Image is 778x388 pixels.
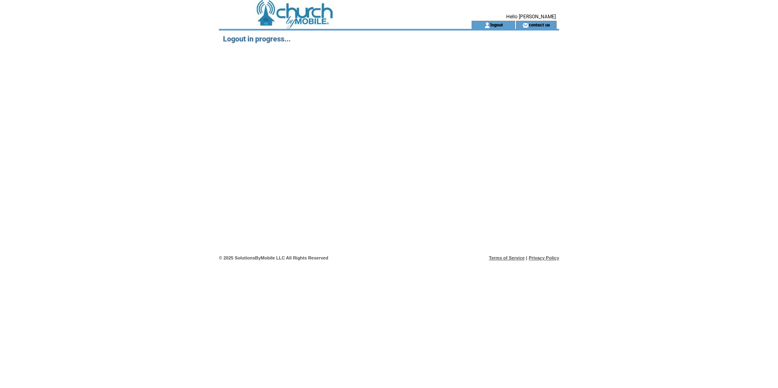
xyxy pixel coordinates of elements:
[529,255,559,260] a: Privacy Policy
[526,255,527,260] span: |
[506,14,556,20] span: Hello [PERSON_NAME]
[489,255,525,260] a: Terms of Service
[219,255,328,260] span: © 2025 SolutionsByMobile LLC All Rights Reserved
[522,22,529,28] img: contact_us_icon.gif
[223,35,291,43] span: Logout in progress...
[490,22,503,27] a: logout
[484,22,490,28] img: account_icon.gif
[529,22,550,27] a: contact us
